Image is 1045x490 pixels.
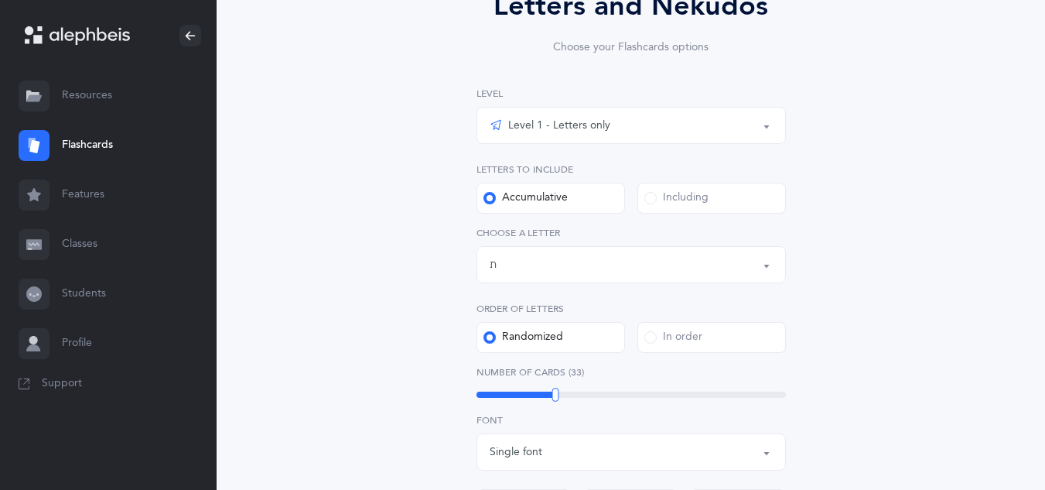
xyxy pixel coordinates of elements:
div: Accumulative [483,190,568,206]
div: Randomized [483,330,563,345]
div: Single font [490,444,542,461]
div: ת [490,257,497,273]
div: Choose your Flashcards options [433,39,829,56]
div: Including [644,190,709,206]
button: Single font [476,433,786,471]
label: Order of letters [476,302,786,316]
button: Level 1 - Letters only [476,107,786,144]
label: Level [476,87,786,101]
label: Choose a letter [476,226,786,240]
div: In order [644,330,702,345]
label: Letters to include [476,163,786,176]
label: Number of Cards (33) [476,365,786,379]
div: Level 1 - Letters only [490,116,610,135]
span: Support [42,376,82,392]
label: Font [476,413,786,427]
button: ת [476,246,786,283]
